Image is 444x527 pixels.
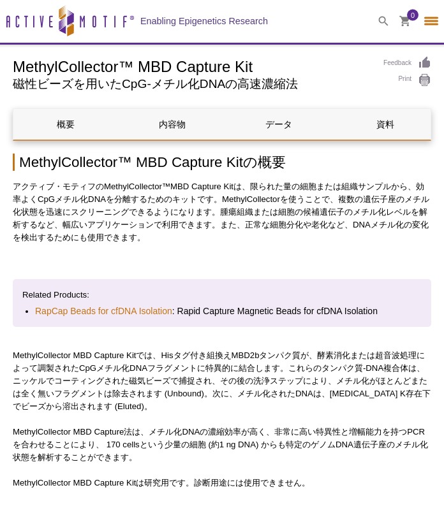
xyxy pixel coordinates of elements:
[411,10,415,21] span: 0
[13,426,431,464] p: MethylCollector MBD Capture法は、メチル化DNAの濃縮効率が高く、非常に高い特異性と増幅能力を持つPCRを合わせることにより、 170 cellsという少量の細胞 (約...
[35,305,408,317] li: : Rapid Capture Magnetic Beads for cfDNA Isolation
[383,73,431,87] a: Print
[13,56,371,75] h1: MethylCollector™ MBD Capture Kit
[13,349,431,413] p: MethylCollector MBD Capture Kitでは、Hisタグ付き組換えMBD2bタンパク質が、酵素消化または超音波処理によって調製されたCpGメチル化DNAフラグメントに特異的...
[22,289,422,301] p: Related Products:
[333,109,438,140] a: 資料
[13,154,431,171] h2: MethylCollector™ MBD Capture Kitの概要
[399,16,411,29] a: 0
[209,502,235,527] img: MethylCollector MBD Capture Kit
[140,15,268,27] h2: Enabling Epigenetics Research
[226,109,332,140] a: データ
[13,78,371,90] h2: 磁性ビーズを用いたCpG-メチル化DNAの高速濃縮法
[35,305,172,317] a: RapCap Beads for cfDNA Isolation
[120,109,225,140] a: 内容物
[13,180,431,244] p: アクティブ・モティフのMethylCollector™MBD Capture Kitは、限られた量の細胞または組織サンプルから、効率よくCpGメチル化DNAを分離するためのキットです。Methy...
[13,477,431,489] p: MethylCollector MBD Capture Kitは研究用です。診断用途には使用できません。
[13,109,119,140] a: 概要
[383,56,431,70] a: Feedback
